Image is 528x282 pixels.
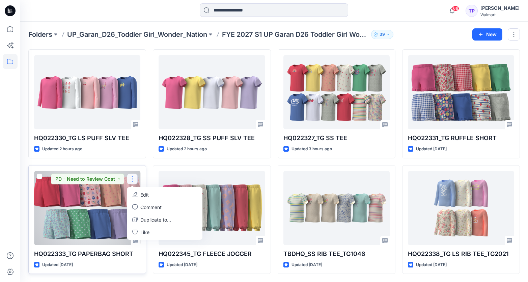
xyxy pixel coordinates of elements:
a: Folders [28,30,52,39]
p: Edit [140,191,149,198]
p: HQ022333_TG PAPERBAG SHORT [34,249,140,259]
a: UP_Garan_D26_Toddler Girl_Wonder_Nation [67,30,207,39]
a: HQ022333_TG PAPERBAG SHORT [34,171,140,245]
p: Comment [140,204,162,211]
p: HQ022338_TG LS RIB TEE_TG2021 [408,249,514,259]
a: TBDHQ_SS RIB TEE_TG1046 [283,171,390,245]
p: FYE 2027 S1 UP Garan D26 Toddler Girl Wonder Nation [222,30,368,39]
a: HQ022345_TG FLEECE JOGGER [159,171,265,245]
p: HQ022331_TG RUFFLE SHORT [408,133,514,143]
a: HQ022331_TG RUFFLE SHORT [408,55,514,129]
p: Updated [DATE] [167,261,197,268]
p: Duplicate to... [140,216,171,223]
p: HQ022330_TG LS PUFF SLV TEE [34,133,140,143]
p: TBDHQ_SS RIB TEE_TG1046 [283,249,390,259]
p: Updated 2 hours ago [167,146,207,153]
p: HQ022327_TG SS TEE [283,133,390,143]
p: HQ022328_TG SS PUFF SLV TEE [159,133,265,143]
p: Like [140,229,149,236]
p: HQ022345_TG FLEECE JOGGER [159,249,265,259]
p: Updated 3 hours ago [291,146,332,153]
a: HQ022330_TG LS PUFF SLV TEE [34,55,140,129]
button: 39 [371,30,393,39]
p: Updated [DATE] [416,146,447,153]
a: HQ022328_TG SS PUFF SLV TEE [159,55,265,129]
p: Updated [DATE] [42,261,73,268]
div: [PERSON_NAME] [480,4,520,12]
div: Walmart [480,12,520,17]
div: TP [466,5,478,17]
button: New [472,28,502,41]
a: HQ022327_TG SS TEE [283,55,390,129]
p: 39 [380,31,385,38]
span: 68 [452,6,459,11]
p: Updated [DATE] [416,261,447,268]
a: Edit [128,188,201,201]
a: HQ022338_TG LS RIB TEE_TG2021 [408,171,514,245]
p: Updated [DATE] [291,261,322,268]
p: Updated 2 hours ago [42,146,82,153]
